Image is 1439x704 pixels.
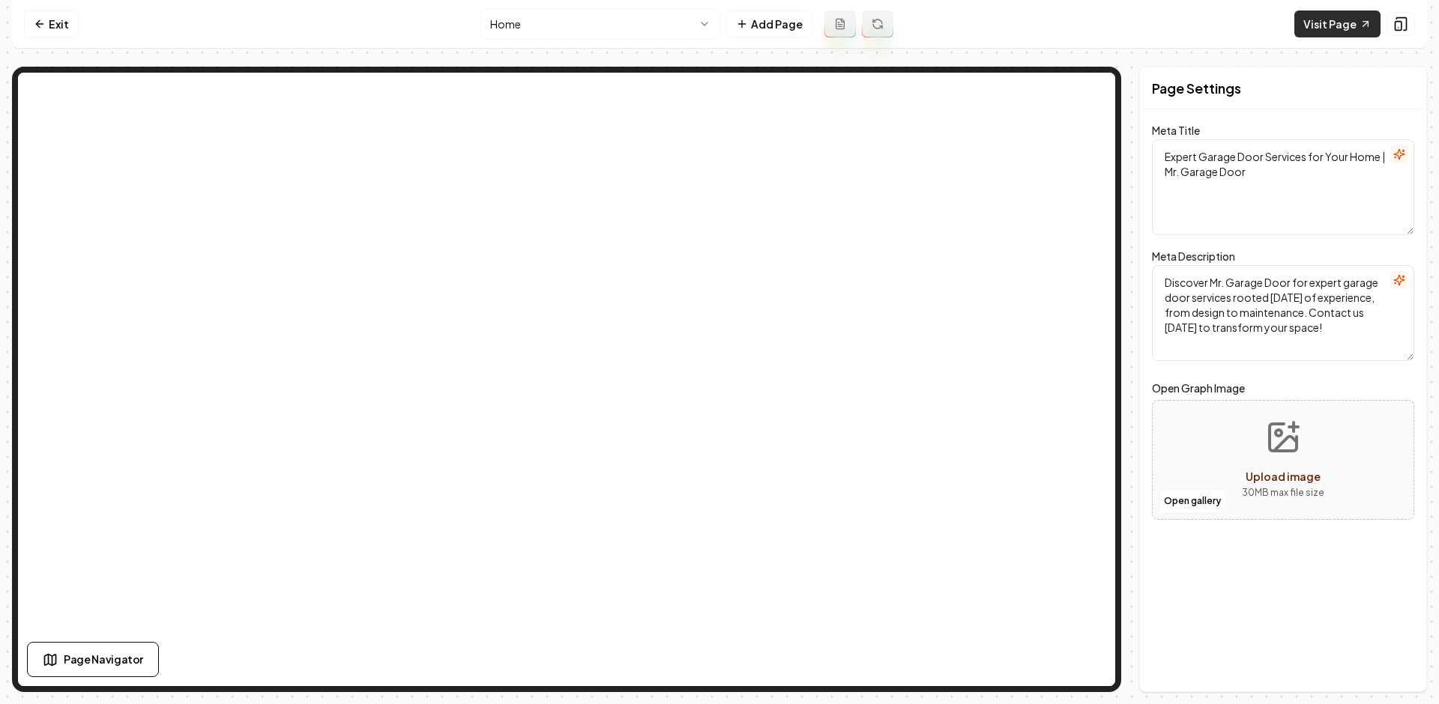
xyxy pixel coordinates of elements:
a: Visit Page [1294,10,1381,37]
label: Open Graph Image [1152,379,1414,397]
span: Page Navigator [64,652,143,667]
button: Open gallery [1159,489,1226,513]
p: 30 MB max file size [1242,485,1324,500]
button: Add admin page prompt [824,10,856,37]
button: Page Navigator [27,642,159,677]
span: Upload image [1246,470,1321,483]
a: Exit [24,10,79,37]
button: Regenerate page [862,10,893,37]
button: Add Page [726,10,812,37]
label: Meta Title [1152,124,1200,137]
label: Meta Description [1152,249,1235,263]
button: Upload image [1230,407,1336,512]
h2: Page Settings [1152,78,1241,99]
